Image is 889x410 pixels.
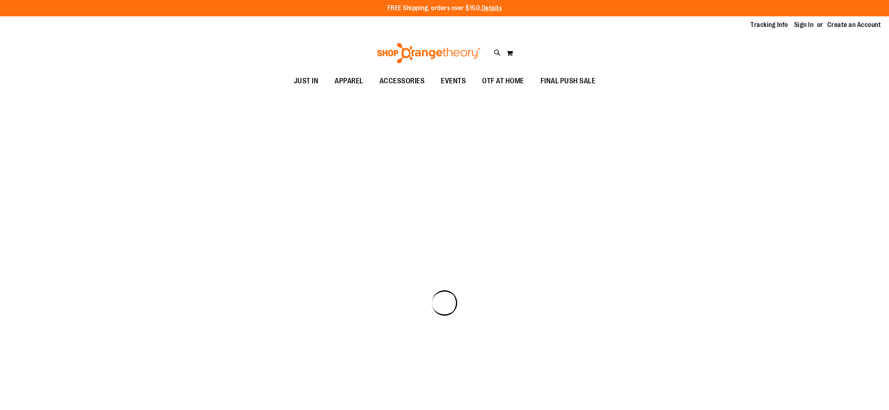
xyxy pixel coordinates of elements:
a: Tracking Info [751,20,788,29]
a: Sign In [794,20,814,29]
span: ACCESSORIES [380,72,425,90]
p: FREE Shipping, orders over $150. [387,4,502,13]
span: APPAREL [335,72,363,90]
span: OTF AT HOME [482,72,524,90]
a: Details [482,4,502,12]
a: FINAL PUSH SALE [532,72,604,91]
a: Create an Account [827,20,881,29]
span: EVENTS [441,72,466,90]
span: JUST IN [294,72,319,90]
a: JUST IN [286,72,327,91]
img: Shop Orangetheory [376,43,482,63]
a: EVENTS [433,72,474,91]
a: OTF AT HOME [474,72,532,91]
a: ACCESSORIES [371,72,433,91]
a: APPAREL [326,72,371,91]
span: FINAL PUSH SALE [541,72,596,90]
